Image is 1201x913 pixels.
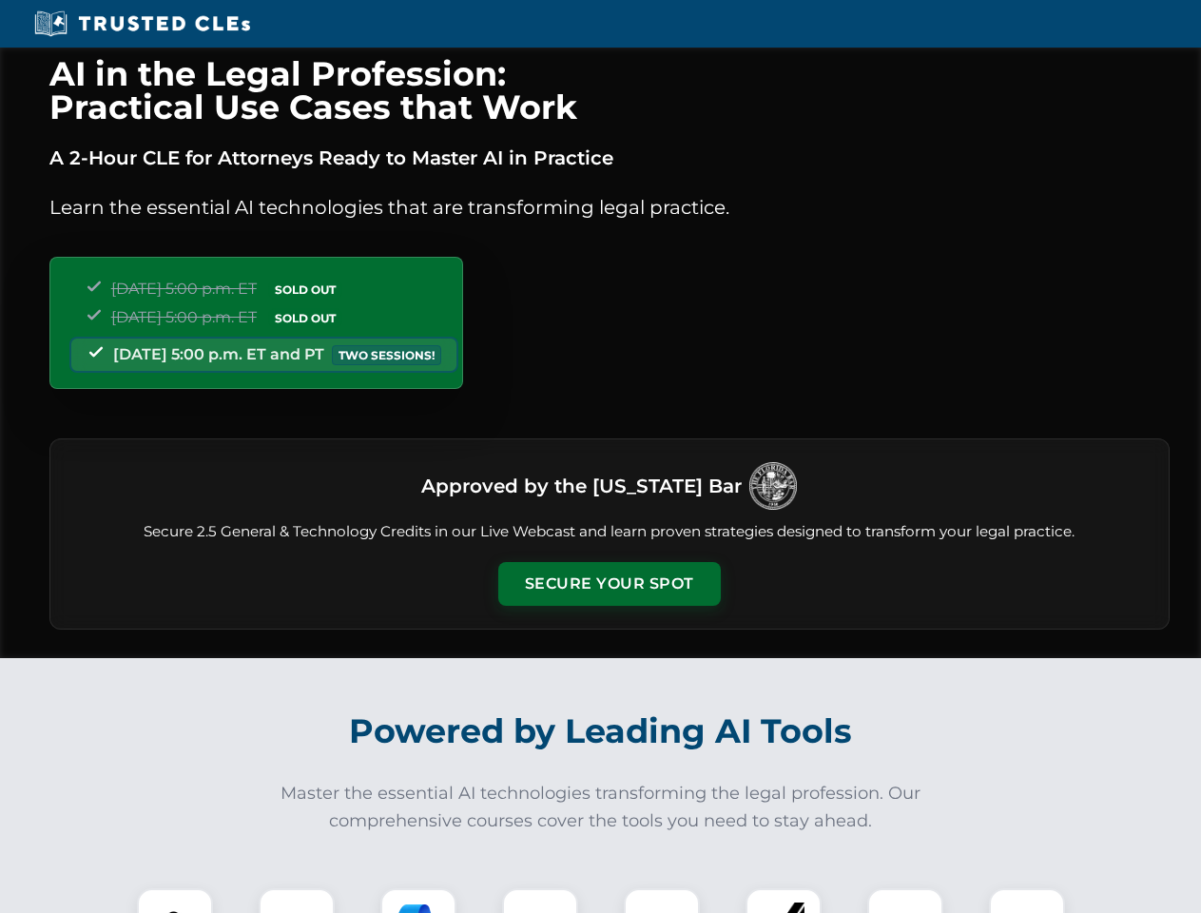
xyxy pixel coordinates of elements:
button: Secure Your Spot [498,562,721,606]
span: SOLD OUT [268,280,342,300]
h1: AI in the Legal Profession: Practical Use Cases that Work [49,57,1170,124]
img: Trusted CLEs [29,10,256,38]
span: [DATE] 5:00 p.m. ET [111,280,257,298]
p: A 2-Hour CLE for Attorneys Ready to Master AI in Practice [49,143,1170,173]
p: Learn the essential AI technologies that are transforming legal practice. [49,192,1170,223]
span: [DATE] 5:00 p.m. ET [111,308,257,326]
span: SOLD OUT [268,308,342,328]
h2: Powered by Leading AI Tools [74,698,1128,765]
img: Logo [749,462,797,510]
h3: Approved by the [US_STATE] Bar [421,469,742,503]
p: Secure 2.5 General & Technology Credits in our Live Webcast and learn proven strategies designed ... [73,521,1146,543]
p: Master the essential AI technologies transforming the legal profession. Our comprehensive courses... [268,780,934,835]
